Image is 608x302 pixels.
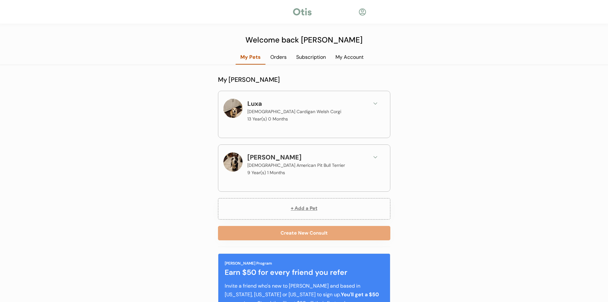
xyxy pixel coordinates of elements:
div: My [PERSON_NAME] [218,75,390,84]
div: [DEMOGRAPHIC_DATA] Cardigan Welsh Corgi [247,108,341,115]
div: [DEMOGRAPHIC_DATA] American Pit Bull Terrier [247,162,345,169]
button: + Add a Pet [218,198,390,220]
div: My Pets [236,54,266,61]
div: [PERSON_NAME] Program [225,260,272,266]
div: My Account [331,54,368,61]
div: Orders [266,54,291,61]
div: Earn $50 for every friend you refer [225,267,384,278]
div: Subscription [291,54,331,61]
p: 9 Year(s) 1 Months [247,170,285,175]
div: Luxa [247,99,271,108]
div: [PERSON_NAME] [247,152,302,162]
p: 13 Year(s) 0 Months [247,117,288,121]
div: Welcome back [PERSON_NAME] [242,34,366,46]
button: Create New Consult [218,226,390,240]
